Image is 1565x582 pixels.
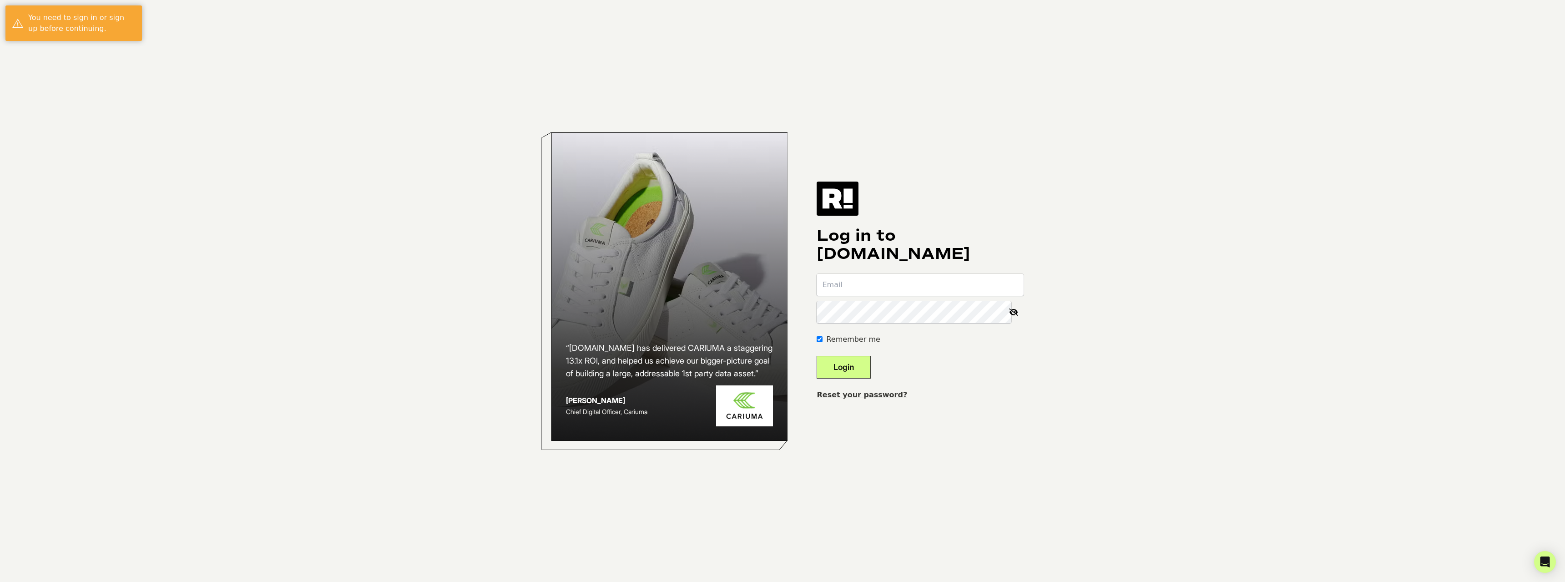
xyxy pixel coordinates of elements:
div: You need to sign in or sign up before continuing. [28,12,135,34]
img: Retention.com [817,182,858,215]
img: Cariuma [716,385,773,427]
h2: “[DOMAIN_NAME] has delivered CARIUMA a staggering 13.1x ROI, and helped us achieve our bigger-pic... [566,342,773,380]
div: Open Intercom Messenger [1534,551,1556,573]
strong: [PERSON_NAME] [566,396,625,405]
input: Email [817,274,1024,296]
button: Login [817,356,871,379]
label: Remember me [826,334,880,345]
span: Chief Digital Officer, Cariuma [566,408,647,415]
h1: Log in to [DOMAIN_NAME] [817,227,1024,263]
a: Reset your password? [817,390,907,399]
